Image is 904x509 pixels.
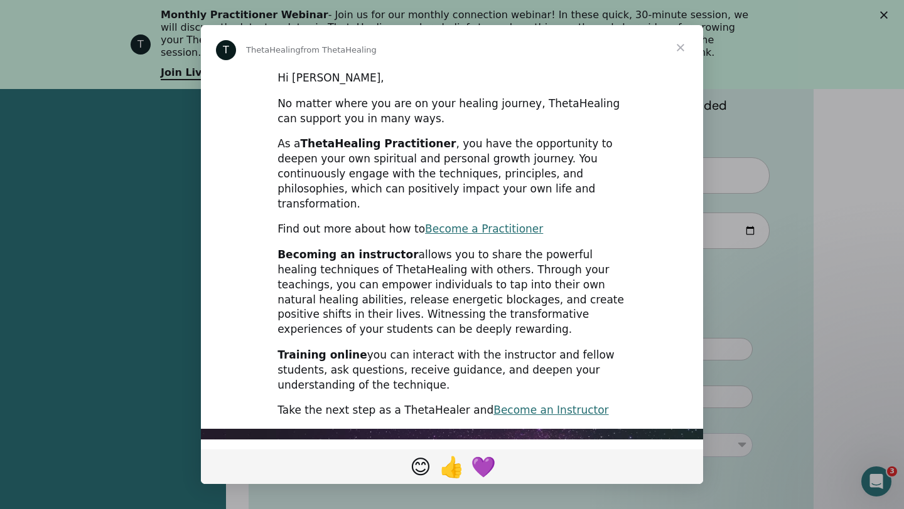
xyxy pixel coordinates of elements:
a: Become an Instructor [493,404,608,416]
b: ThetaHealing Practitioner [300,137,456,150]
b: Training online [277,349,367,361]
div: you can interact with the instructor and fellow students, ask questions, receive guidance, and de... [277,348,627,392]
span: blush reaction [405,451,436,481]
b: Monthly Practitioner Webinar [161,9,328,21]
div: allows you to share the powerful healing techniques of ThetaHealing with others. Through your tea... [277,248,627,337]
a: Become a Practitioner [425,223,543,235]
div: As a , you have the opportunity to deepen your own spiritual and personal growth journey. You con... [277,137,627,211]
span: purple heart reaction [468,451,499,481]
span: thumbs up reaction [436,451,468,481]
b: Becoming an instructor [277,248,418,261]
div: Profile image for ThetaHealing [216,40,236,60]
div: Hi [PERSON_NAME], [277,71,627,86]
div: Find out more about how to [277,222,627,237]
span: 😊 [410,455,431,479]
div: - Join us for our monthly connection webinar! In these quick, 30-minute session, we will discuss ... [161,9,753,59]
div: Close [880,11,893,19]
div: Profile image for ThetaHealing [131,34,151,55]
span: ThetaHealing [246,45,301,55]
span: 💜 [471,455,496,479]
span: 👍 [439,455,465,479]
div: No matter where you are on your healing journey, ThetaHealing can support you in many ways. [277,97,627,127]
span: from ThetaHealing [301,45,377,55]
div: Take the next step as a ThetaHealer and [277,403,627,418]
span: Close [658,25,703,70]
a: Join Live or Replays Here [161,66,302,80]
